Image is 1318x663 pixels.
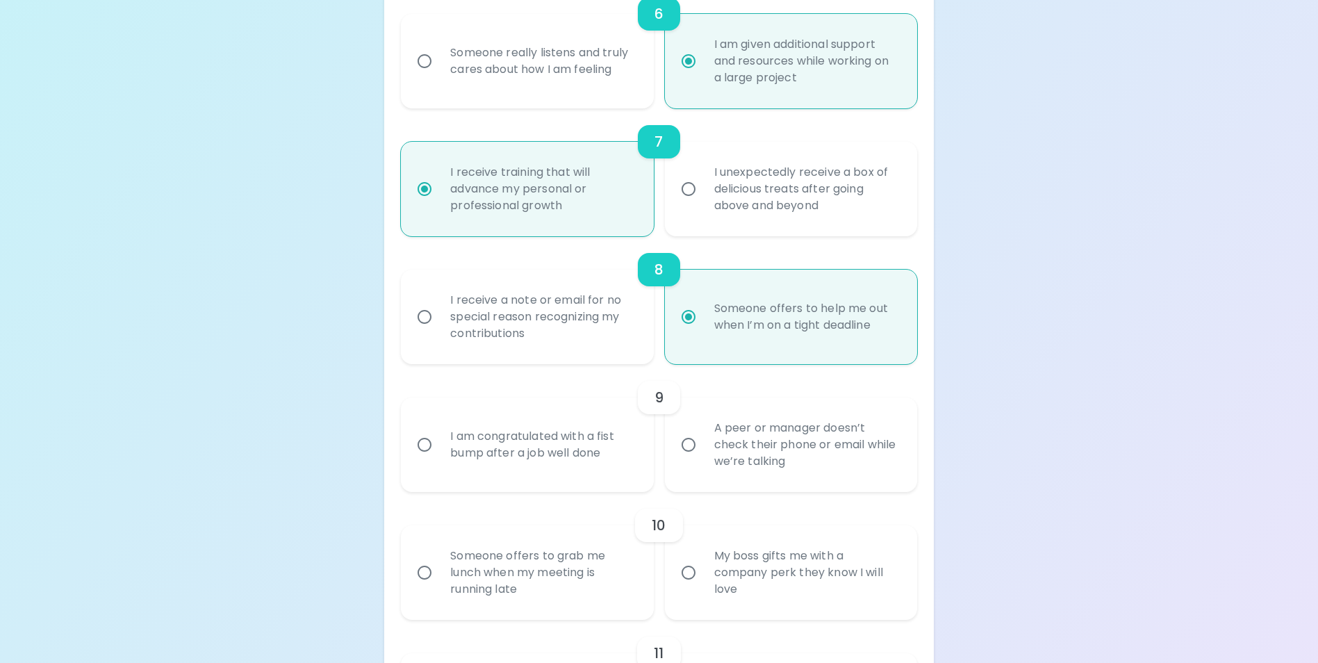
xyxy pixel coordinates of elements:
[654,131,663,153] h6: 7
[703,284,909,350] div: Someone offers to help me out when I’m on a tight deadline
[439,275,645,359] div: I receive a note or email for no special reason recognizing my contributions
[401,492,916,620] div: choice-group-check
[439,147,645,231] div: I receive training that will advance my personal or professional growth
[439,531,645,614] div: Someone offers to grab me lunch when my meeting is running late
[439,28,645,95] div: Someone really listens and truly cares about how I am feeling
[439,411,645,478] div: I am congratulated with a fist bump after a job well done
[703,19,909,103] div: I am given additional support and resources while working on a large project
[654,386,664,409] h6: 9
[401,236,916,364] div: choice-group-check
[703,531,909,614] div: My boss gifts me with a company perk they know I will love
[703,403,909,486] div: A peer or manager doesn’t check their phone or email while we’re talking
[703,147,909,231] div: I unexpectedly receive a box of delicious treats after going above and beyond
[401,364,916,492] div: choice-group-check
[652,514,666,537] h6: 10
[654,3,664,25] h6: 6
[401,108,916,236] div: choice-group-check
[654,259,664,281] h6: 8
